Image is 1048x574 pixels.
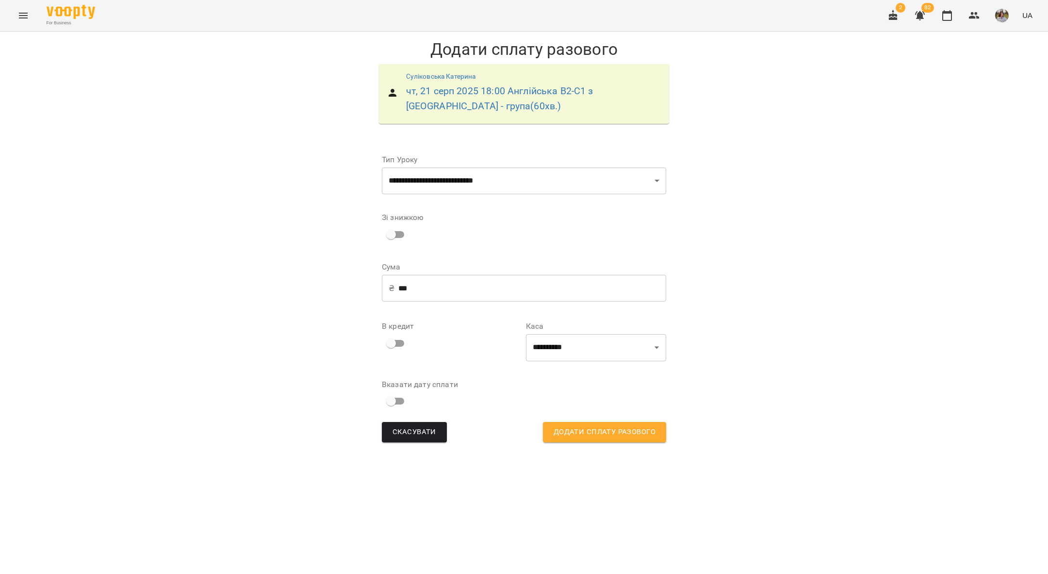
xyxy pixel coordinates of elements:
[47,5,95,19] img: Voopty Logo
[896,3,905,13] span: 2
[393,426,436,439] span: Скасувати
[995,9,1009,22] img: 2afcea6c476e385b61122795339ea15c.jpg
[382,422,447,442] button: Скасувати
[382,156,666,164] label: Тип Уроку
[921,3,934,13] span: 82
[12,4,35,27] button: Menu
[543,422,666,442] button: Додати сплату разового
[1018,6,1036,24] button: UA
[406,72,476,80] a: Суліковська Катерина
[389,283,394,294] p: ₴
[382,214,424,221] label: Зі знижкою
[406,85,593,112] a: чт, 21 серп 2025 18:00 Англійська В2-С1 з [GEOGRAPHIC_DATA] - група(60хв.)
[526,322,666,330] label: Каса
[382,263,666,271] label: Сума
[554,426,655,439] span: Додати сплату разового
[374,39,674,59] h1: Додати сплату разового
[382,322,522,330] label: В кредит
[1022,10,1032,20] span: UA
[47,20,95,26] span: For Business
[382,381,522,388] label: Вказати дату сплати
